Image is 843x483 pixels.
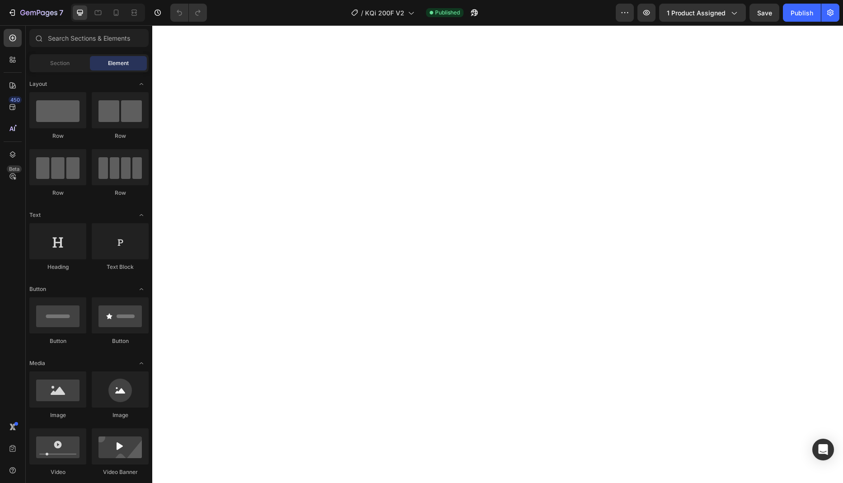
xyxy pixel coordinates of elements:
[134,77,149,91] span: Toggle open
[365,8,404,18] span: KQi 200F V2
[29,211,41,219] span: Text
[50,59,70,67] span: Section
[791,8,813,18] div: Publish
[134,356,149,370] span: Toggle open
[134,282,149,296] span: Toggle open
[92,263,149,271] div: Text Block
[757,9,772,17] span: Save
[29,80,47,88] span: Layout
[134,208,149,222] span: Toggle open
[361,8,363,18] span: /
[29,263,86,271] div: Heading
[92,411,149,419] div: Image
[108,59,129,67] span: Element
[435,9,460,17] span: Published
[92,337,149,345] div: Button
[812,439,834,460] div: Open Intercom Messenger
[29,189,86,197] div: Row
[170,4,207,22] div: Undo/Redo
[667,8,726,18] span: 1 product assigned
[29,337,86,345] div: Button
[783,4,821,22] button: Publish
[749,4,779,22] button: Save
[29,359,45,367] span: Media
[4,4,67,22] button: 7
[9,96,22,103] div: 450
[7,165,22,173] div: Beta
[59,7,63,18] p: 7
[29,132,86,140] div: Row
[92,189,149,197] div: Row
[92,468,149,476] div: Video Banner
[29,468,86,476] div: Video
[29,285,46,293] span: Button
[29,411,86,419] div: Image
[29,29,149,47] input: Search Sections & Elements
[659,4,746,22] button: 1 product assigned
[92,132,149,140] div: Row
